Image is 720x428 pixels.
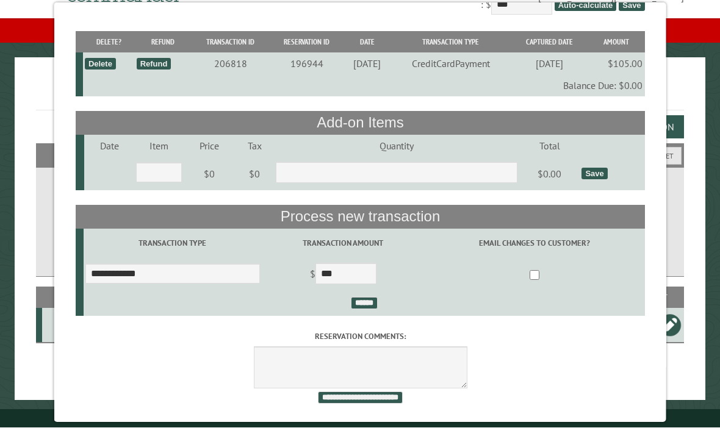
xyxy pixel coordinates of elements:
[519,135,580,157] td: Total
[85,238,259,249] label: Transaction Type
[235,135,274,157] td: Tax
[344,32,390,53] th: Date
[82,32,134,53] th: Delete?
[47,319,84,332] div: C-18
[42,287,85,309] th: Site
[36,144,684,167] h2: Filters
[511,53,587,75] td: [DATE]
[82,75,644,97] td: Balance Due: $0.00
[136,59,171,70] div: Refund
[426,238,643,249] label: Email changes to customer?
[76,112,644,135] th: Add-on Items
[587,32,644,53] th: Amount
[390,32,511,53] th: Transaction Type
[76,205,644,229] th: Process new transaction
[274,135,519,157] td: Quantity
[519,157,580,191] td: $0.00
[191,53,269,75] td: 206818
[235,157,274,191] td: $0
[36,77,684,111] h1: Reservations
[134,135,184,157] td: Item
[344,53,390,75] td: [DATE]
[76,331,644,343] label: Reservation comments:
[511,32,587,53] th: Captured Date
[134,32,191,53] th: Refund
[84,59,115,70] div: Delete
[390,53,511,75] td: CreditCardPayment
[587,53,644,75] td: $105.00
[264,238,422,249] label: Transaction Amount
[191,32,269,53] th: Transaction ID
[269,32,344,53] th: Reservation ID
[184,157,235,191] td: $0
[581,168,607,180] div: Save
[184,135,235,157] td: Price
[269,53,344,75] td: 196944
[262,259,424,293] td: $
[84,135,134,157] td: Date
